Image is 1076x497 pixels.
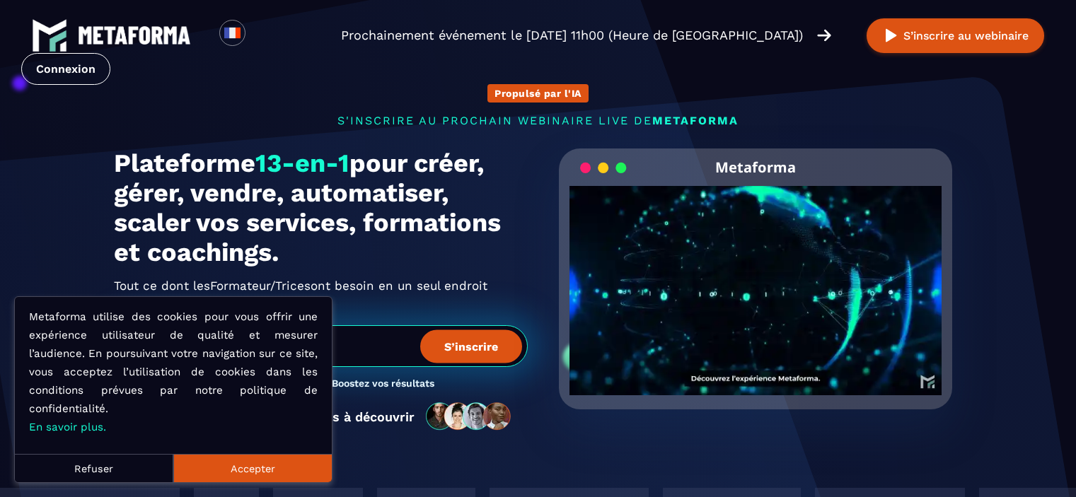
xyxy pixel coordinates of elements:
span: Formateur/Trices [210,274,311,297]
span: 13-en-1 [255,148,349,178]
h3: Boostez vos résultats [332,378,434,391]
p: s'inscrire au prochain webinaire live de [114,114,963,127]
img: play [882,27,900,45]
img: arrow-right [817,28,831,43]
h2: Tout ce dont les ont besoin en un seul endroit [114,274,528,297]
input: Search for option [258,27,268,44]
a: En savoir plus. [29,421,106,433]
img: logo [78,26,191,45]
button: S’inscrire [420,329,522,363]
button: S’inscrire au webinaire [867,18,1044,53]
p: Metaforma utilise des cookies pour vous offrir une expérience utilisateur de qualité et mesurer l... [29,308,318,436]
video: Your browser does not support the video tag. [569,186,942,372]
p: Prochainement événement le [DATE] 11h00 (Heure de [GEOGRAPHIC_DATA]) [341,25,803,45]
img: fr [224,24,241,42]
h2: Metaforma [715,148,796,186]
img: community-people [422,402,516,431]
button: Accepter [173,454,332,482]
span: METAFORMA [652,114,739,127]
img: logo [32,18,67,53]
h1: Plateforme pour créer, gérer, vendre, automatiser, scaler vos services, formations et coachings. [114,148,528,267]
div: Search for option [245,20,280,51]
button: Refuser [15,454,173,482]
img: loading [580,161,627,175]
a: Connexion [21,53,110,85]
